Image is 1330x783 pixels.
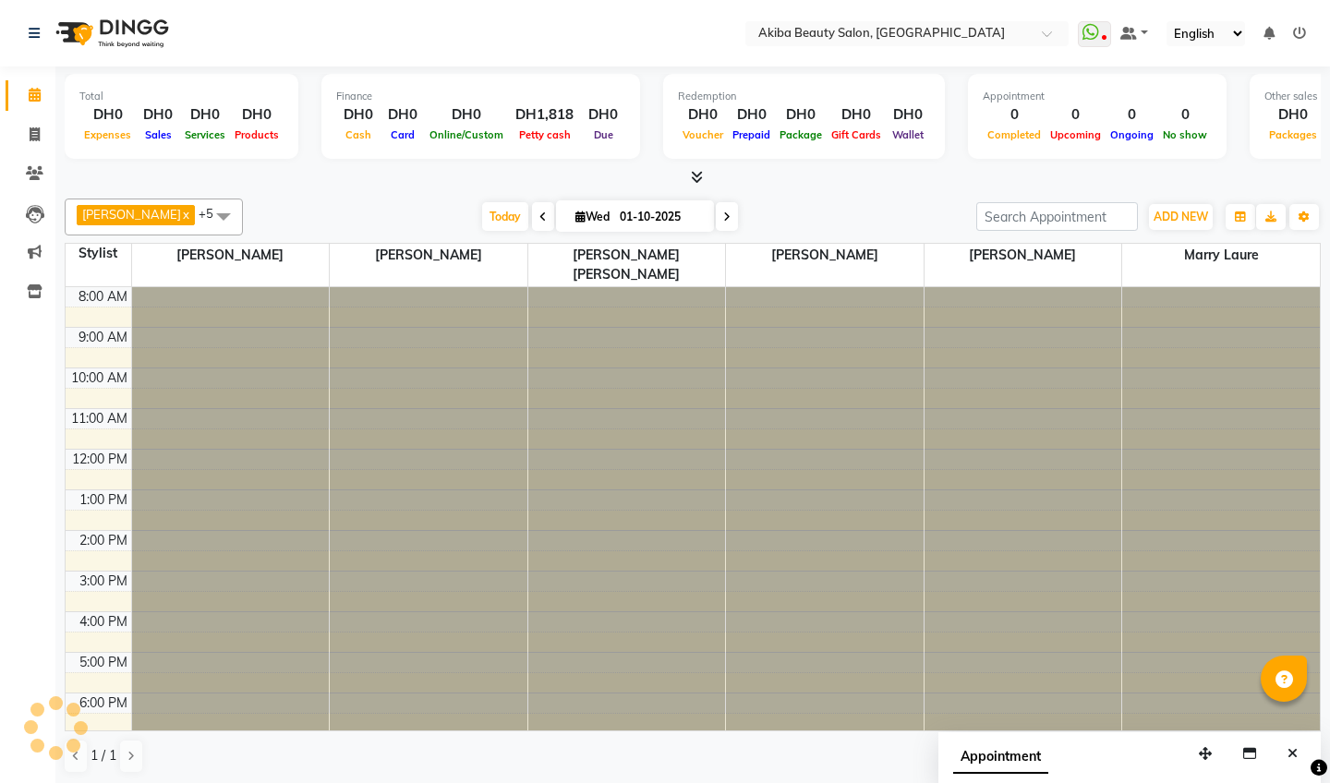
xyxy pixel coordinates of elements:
span: [PERSON_NAME] [PERSON_NAME] [528,244,726,286]
span: Expenses [79,128,136,141]
div: DH0 [79,104,136,126]
a: x [181,207,189,222]
span: Appointment [953,741,1048,774]
span: Completed [983,128,1046,141]
div: DH0 [827,104,886,126]
span: Products [230,128,284,141]
span: [PERSON_NAME] [726,244,924,267]
div: Redemption [678,89,930,104]
div: DH0 [1264,104,1322,126]
div: 3:00 PM [76,572,131,591]
div: DH0 [425,104,508,126]
span: +5 [199,206,227,221]
div: Total [79,89,284,104]
span: Ongoing [1106,128,1158,141]
div: Stylist [66,244,131,263]
span: ADD NEW [1154,210,1208,223]
span: 1 / 1 [91,746,116,765]
span: [PERSON_NAME] [132,244,330,267]
span: No show [1158,128,1212,141]
span: Packages [1264,128,1322,141]
span: Gift Cards [827,128,886,141]
span: Package [775,128,827,141]
div: DH0 [336,104,381,126]
div: DH0 [886,104,930,126]
span: Card [386,128,419,141]
div: 1:00 PM [76,490,131,510]
span: Wallet [888,128,928,141]
span: Cash [341,128,376,141]
div: DH0 [678,104,728,126]
div: 10:00 AM [67,368,131,388]
div: DH0 [230,104,284,126]
button: ADD NEW [1149,204,1213,230]
span: [PERSON_NAME] [330,244,527,267]
input: Search Appointment [976,202,1138,231]
span: Today [482,202,528,231]
div: 0 [1106,104,1158,126]
div: 8:00 AM [75,287,131,307]
span: Services [180,128,230,141]
div: DH0 [581,104,625,126]
iframe: chat widget [1252,709,1312,765]
div: 2:00 PM [76,531,131,550]
div: 0 [983,104,1046,126]
span: Sales [140,128,176,141]
div: Appointment [983,89,1212,104]
span: Online/Custom [425,128,508,141]
span: Upcoming [1046,128,1106,141]
span: [PERSON_NAME] [82,207,181,222]
input: 2025-10-01 [614,203,707,231]
span: [PERSON_NAME] [925,244,1122,267]
span: Wed [571,210,614,223]
img: logo [47,7,174,59]
div: DH0 [136,104,180,126]
div: Finance [336,89,625,104]
div: DH0 [775,104,827,126]
div: DH1,818 [508,104,581,126]
div: 11:00 AM [67,409,131,428]
span: Prepaid [728,128,775,141]
div: 9:00 AM [75,328,131,347]
span: Petty cash [514,128,575,141]
span: Voucher [678,128,728,141]
span: Marry Laure [1122,244,1320,267]
div: DH0 [381,104,425,126]
div: 0 [1158,104,1212,126]
div: DH0 [728,104,775,126]
div: 4:00 PM [76,612,131,632]
div: 0 [1046,104,1106,126]
div: 12:00 PM [68,450,131,469]
div: 5:00 PM [76,653,131,672]
div: DH0 [180,104,230,126]
div: 6:00 PM [76,693,131,713]
span: Due [589,128,618,141]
